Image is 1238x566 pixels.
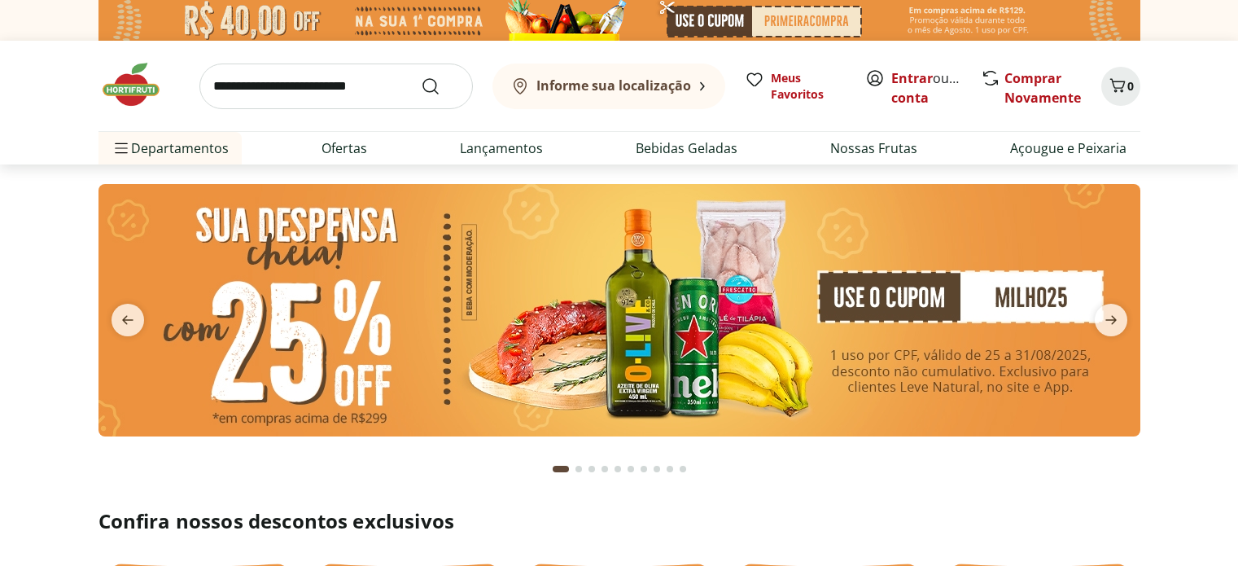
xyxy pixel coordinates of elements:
[98,508,1140,534] h2: Confira nossos descontos exclusivos
[199,64,473,109] input: search
[611,450,624,489] button: Go to page 5 from fs-carousel
[663,450,676,489] button: Go to page 9 from fs-carousel
[1010,138,1126,158] a: Açougue e Peixaria
[891,68,964,107] span: ou
[98,184,1140,437] img: cupom
[771,70,846,103] span: Meus Favoritos
[598,450,611,489] button: Go to page 4 from fs-carousel
[536,77,691,94] b: Informe sua localização
[636,138,737,158] a: Bebidas Geladas
[624,450,637,489] button: Go to page 6 from fs-carousel
[112,129,229,168] span: Departamentos
[830,138,917,158] a: Nossas Frutas
[98,304,157,336] button: previous
[572,450,585,489] button: Go to page 2 from fs-carousel
[1127,78,1134,94] span: 0
[112,129,131,168] button: Menu
[98,60,180,109] img: Hortifruti
[421,77,460,96] button: Submit Search
[891,69,981,107] a: Criar conta
[1101,67,1140,106] button: Carrinho
[460,138,543,158] a: Lançamentos
[745,70,846,103] a: Meus Favoritos
[650,450,663,489] button: Go to page 8 from fs-carousel
[676,450,689,489] button: Go to page 10 from fs-carousel
[549,450,572,489] button: Current page from fs-carousel
[585,450,598,489] button: Go to page 3 from fs-carousel
[1082,304,1140,336] button: next
[322,138,367,158] a: Ofertas
[492,64,725,109] button: Informe sua localização
[1004,69,1081,107] a: Comprar Novamente
[891,69,933,87] a: Entrar
[637,450,650,489] button: Go to page 7 from fs-carousel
